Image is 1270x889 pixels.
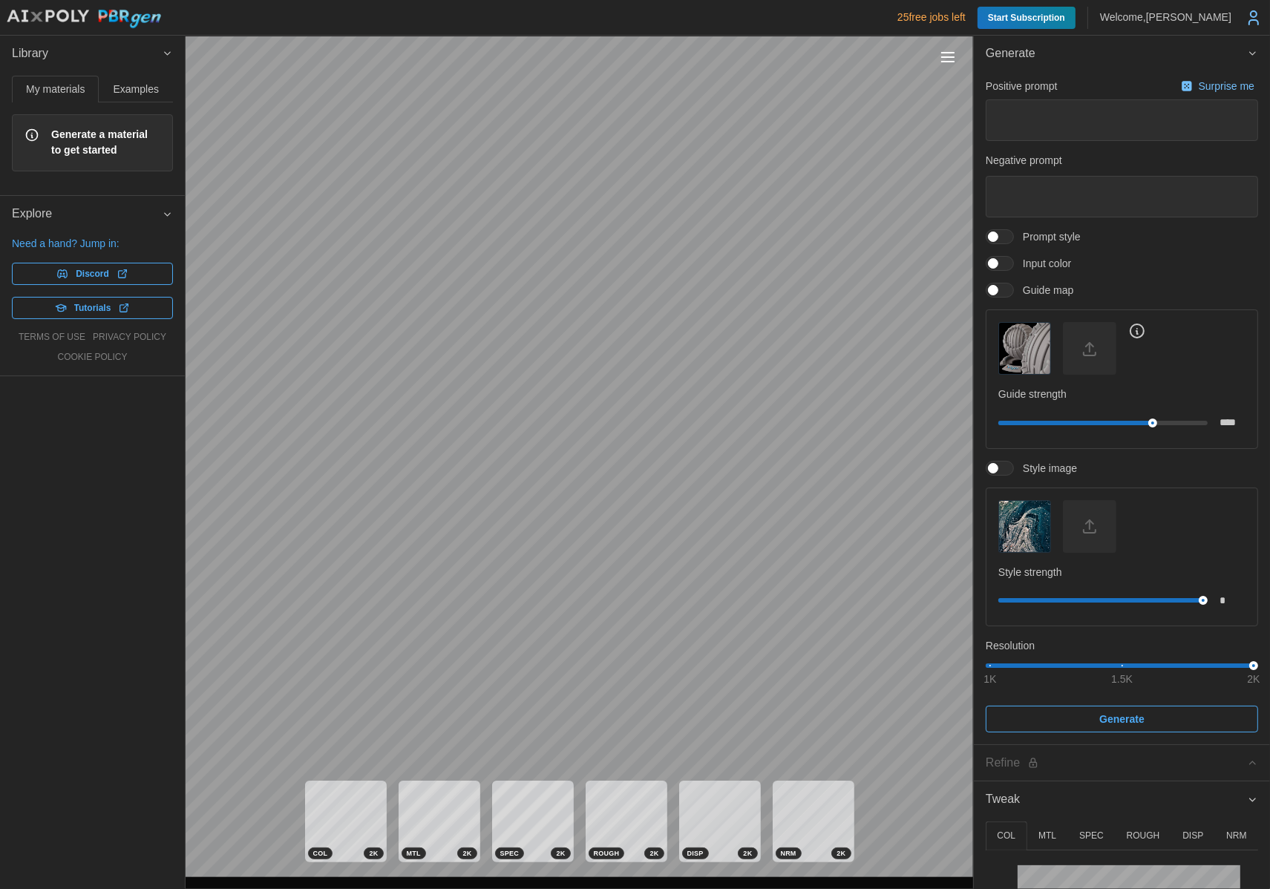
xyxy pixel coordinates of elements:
span: Explore [12,196,162,232]
a: terms of use [19,331,85,344]
p: Guide strength [998,387,1246,401]
span: Generate a material to get started [51,127,160,159]
p: Need a hand? Jump in: [12,236,173,251]
span: Style image [1014,461,1077,476]
button: Refine [974,745,1270,781]
span: 2 K [462,848,471,859]
p: SPEC [1079,830,1104,842]
a: Discord [12,263,173,285]
p: Surprise me [1199,79,1257,94]
img: Guide map [999,323,1050,374]
div: Generate [974,72,1270,744]
button: Toggle viewport controls [937,47,958,68]
span: MTL [407,848,421,859]
button: Surprise me [1177,76,1258,96]
span: Guide map [1014,283,1073,298]
span: Examples [114,84,159,94]
a: Start Subscription [978,7,1076,29]
span: Library [12,36,162,72]
p: ROUGH [1127,830,1160,842]
p: DISP [1182,830,1203,842]
span: Discord [76,263,109,284]
span: 2 K [649,848,658,859]
span: ROUGH [594,848,620,859]
button: Generate [986,706,1258,732]
span: SPEC [500,848,520,859]
span: NRM [781,848,796,859]
img: Style image [999,501,1050,552]
span: Generate [986,36,1247,72]
span: Prompt style [1014,229,1081,244]
p: Welcome, [PERSON_NAME] [1100,10,1231,24]
p: 25 free jobs left [897,10,966,24]
p: Negative prompt [986,153,1258,168]
a: privacy policy [93,331,166,344]
span: 2 K [837,848,845,859]
button: Generate [974,36,1270,72]
button: Tweak [974,781,1270,818]
button: Guide map [998,322,1051,375]
p: COL [997,830,1015,842]
span: 2 K [556,848,565,859]
p: Style strength [998,565,1246,580]
button: Style image [998,500,1051,553]
p: MTL [1038,830,1056,842]
p: Positive prompt [986,79,1057,94]
img: AIxPoly PBRgen [6,9,162,29]
a: Tutorials [12,297,173,319]
a: cookie policy [57,351,127,364]
span: My materials [26,84,85,94]
span: 2 K [743,848,752,859]
div: Refine [986,754,1247,772]
span: DISP [687,848,704,859]
p: NRM [1226,830,1246,842]
span: Input color [1014,256,1071,271]
span: Tutorials [74,298,111,318]
span: Generate [1099,706,1145,732]
span: Start Subscription [988,7,1065,29]
span: Tweak [986,781,1247,818]
span: COL [313,848,328,859]
p: Resolution [986,638,1258,653]
span: 2 K [369,848,378,859]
